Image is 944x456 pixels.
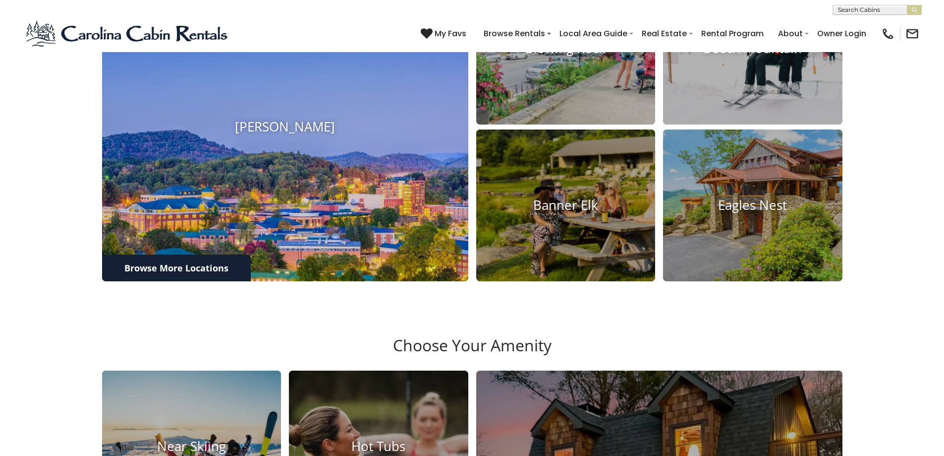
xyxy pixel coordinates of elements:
[102,120,468,135] h4: [PERSON_NAME]
[101,336,844,371] h3: Choose Your Amenity
[663,197,842,213] h4: Eagles Nest
[476,197,656,213] h4: Banner Elk
[696,25,769,42] a: Rental Program
[663,130,842,281] a: Eagles Nest
[773,25,808,42] a: About
[663,41,842,57] h4: Beech Mountain
[555,25,632,42] a: Local Area Guide
[435,27,466,40] span: My Favs
[881,27,895,41] img: phone-regular-black.png
[102,255,251,281] a: Browse More Locations
[637,25,692,42] a: Real Estate
[812,25,871,42] a: Owner Login
[476,130,656,281] a: Banner Elk
[25,19,230,49] img: Blue-2.png
[905,27,919,41] img: mail-regular-black.png
[479,25,550,42] a: Browse Rentals
[476,41,656,57] h4: Blowing Rock
[421,27,469,40] a: My Favs
[289,439,468,455] h4: Hot Tubs
[102,439,281,455] h4: Near Skiing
